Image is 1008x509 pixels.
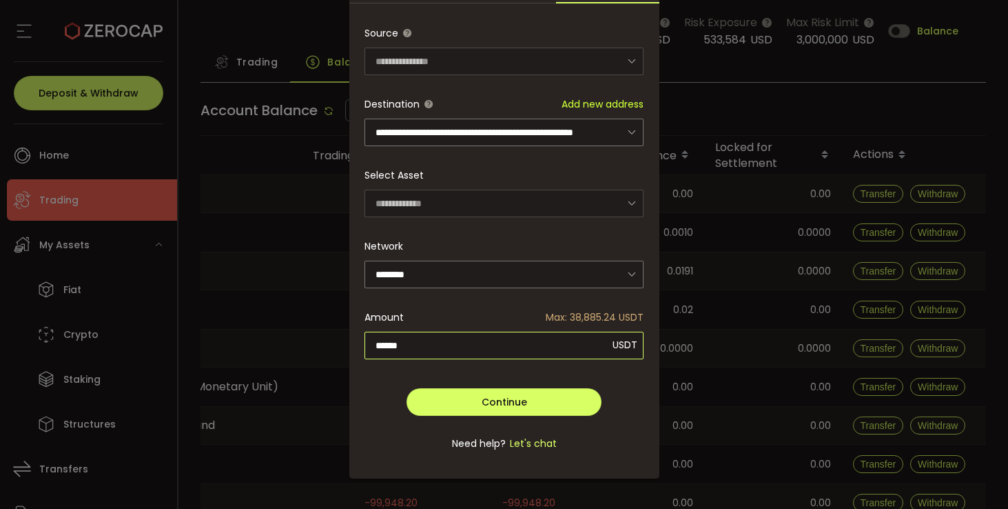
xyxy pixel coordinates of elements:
iframe: Chat Widget [939,443,1008,509]
span: Destination [364,97,420,111]
span: Need help? [452,437,506,450]
span: Add new address [562,97,644,111]
span: USDT [613,338,637,352]
button: Continue [407,388,602,416]
span: Max: 38,885.24 USDT [546,303,644,331]
span: Let's chat [506,437,557,450]
label: Network [364,239,403,253]
span: Continue [482,395,527,409]
span: Amount [364,303,404,331]
label: Select Asset [364,168,424,182]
